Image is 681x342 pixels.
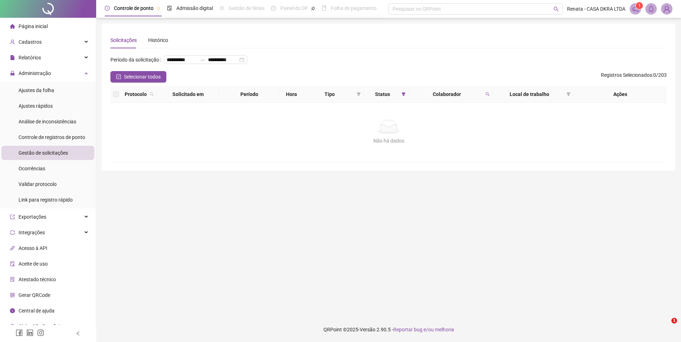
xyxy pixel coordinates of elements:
sup: 1 [636,2,643,9]
span: Análise de inconsistências [19,119,76,124]
span: facebook [16,329,23,336]
iframe: Intercom live chat [657,318,674,335]
span: filter [400,89,407,100]
span: clock-circle [105,6,110,11]
span: gift [10,324,15,329]
th: Solicitado em [157,86,219,103]
span: Selecionar todos [124,73,161,81]
span: filter [357,92,361,96]
span: Folha de pagamento [331,5,376,11]
span: Versão [360,327,375,332]
span: Ajustes da folha [19,87,54,93]
span: export [10,214,15,219]
span: filter [566,92,571,96]
span: book [322,6,327,11]
span: api [10,246,15,251]
span: Painel do DP [280,5,308,11]
img: 90032 [661,4,672,14]
span: Controle de ponto [114,5,154,11]
span: search [553,6,559,12]
span: search [150,92,154,96]
span: Relatórios [19,55,41,60]
span: search [485,92,490,96]
span: lock [10,71,15,76]
span: left [76,331,80,336]
span: filter [401,92,406,96]
span: Clube QR - Beneficios [19,324,65,329]
span: notification [632,6,639,12]
span: Reportar bug e/ou melhoria [393,327,454,332]
span: bell [648,6,654,12]
span: Status [367,90,399,98]
label: Período da solicitação [110,54,164,65]
span: Colaborador [411,90,483,98]
span: search [148,89,155,100]
th: Hora [280,86,303,103]
span: 1 [671,318,677,324]
span: Registros Selecionados [601,72,652,78]
span: dashboard [271,6,276,11]
span: search [484,89,491,100]
span: Tipo [306,90,353,98]
span: Ajustes rápidos [19,103,53,109]
span: solution [10,277,15,282]
span: : 0 / 203 [601,71,667,82]
div: Não há dados [119,137,658,145]
span: sun [219,6,224,11]
span: pushpin [311,6,315,11]
span: filter [565,89,572,100]
span: Protocolo [125,90,147,98]
span: instagram [37,329,44,336]
span: linkedin [26,329,33,336]
span: Gestão de solicitações [19,150,68,156]
th: Período [219,86,280,103]
span: Controle de registros de ponto [19,134,85,140]
span: file-done [167,6,172,11]
span: filter [355,89,362,100]
div: Solicitações [110,36,137,44]
span: Acesso à API [19,245,47,251]
span: user-add [10,39,15,44]
span: Validar protocolo [19,181,57,187]
div: Ações [576,90,664,98]
span: Link para registro rápido [19,197,73,203]
span: Central de ajuda [19,308,54,314]
span: Gerar QRCode [19,292,50,298]
span: Exportações [19,214,46,220]
span: Cadastros [19,39,42,45]
div: Histórico [148,36,168,44]
span: qrcode [10,293,15,298]
span: audit [10,261,15,266]
span: Administração [19,70,51,76]
span: Página inicial [19,23,48,29]
span: Renata - CASA DKRA LTDA [567,5,625,13]
span: to [199,57,205,63]
span: file [10,55,15,60]
span: 1 [638,3,641,8]
span: home [10,24,15,29]
span: Aceite de uso [19,261,48,267]
footer: QRPoint © 2025 - 2.90.5 - [96,317,681,342]
span: info-circle [10,308,15,313]
span: Local de trabalho [495,90,563,98]
span: swap-right [199,57,205,63]
span: sync [10,230,15,235]
span: Admissão digital [176,5,213,11]
span: Atestado técnico [19,277,56,282]
span: check-square [116,74,121,79]
span: pushpin [156,6,161,11]
span: Integrações [19,230,45,235]
span: Gestão de férias [229,5,265,11]
span: Ocorrências [19,166,45,171]
button: Selecionar todos [110,71,166,82]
